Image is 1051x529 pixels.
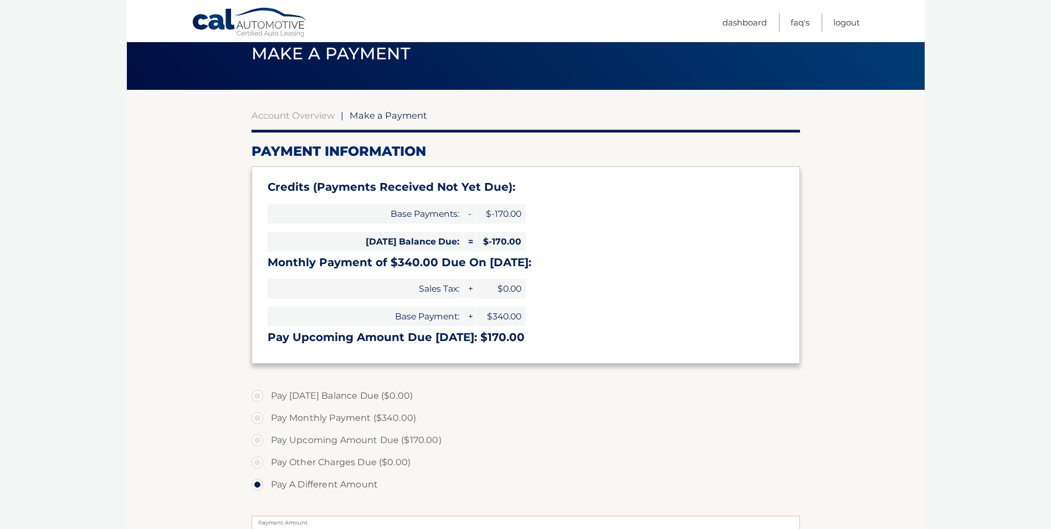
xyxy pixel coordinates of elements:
[464,204,475,223] span: -
[833,13,860,32] a: Logout
[252,43,411,64] span: Make a Payment
[464,307,475,326] span: +
[252,474,800,496] label: Pay A Different Amount
[722,13,767,32] a: Dashboard
[268,204,464,223] span: Base Payments:
[350,110,427,121] span: Make a Payment
[476,307,526,326] span: $340.00
[476,279,526,298] span: $0.00
[476,232,526,251] span: $-170.00
[268,180,784,194] h3: Credits (Payments Received Not Yet Due):
[268,330,784,344] h3: Pay Upcoming Amount Due [DATE]: $170.00
[464,232,475,251] span: =
[252,516,800,525] label: Payment Amount
[791,13,809,32] a: FAQ's
[476,204,526,223] span: $-170.00
[192,7,308,39] a: Cal Automotive
[268,307,464,326] span: Base Payment:
[252,407,800,429] label: Pay Monthly Payment ($340.00)
[268,279,464,298] span: Sales Tax:
[252,385,800,407] label: Pay [DATE] Balance Due ($0.00)
[341,110,344,121] span: |
[268,256,784,269] h3: Monthly Payment of $340.00 Due On [DATE]:
[268,232,464,251] span: [DATE] Balance Due:
[252,143,800,160] h2: Payment Information
[464,279,475,298] span: +
[252,110,335,121] a: Account Overview
[252,451,800,474] label: Pay Other Charges Due ($0.00)
[252,429,800,451] label: Pay Upcoming Amount Due ($170.00)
